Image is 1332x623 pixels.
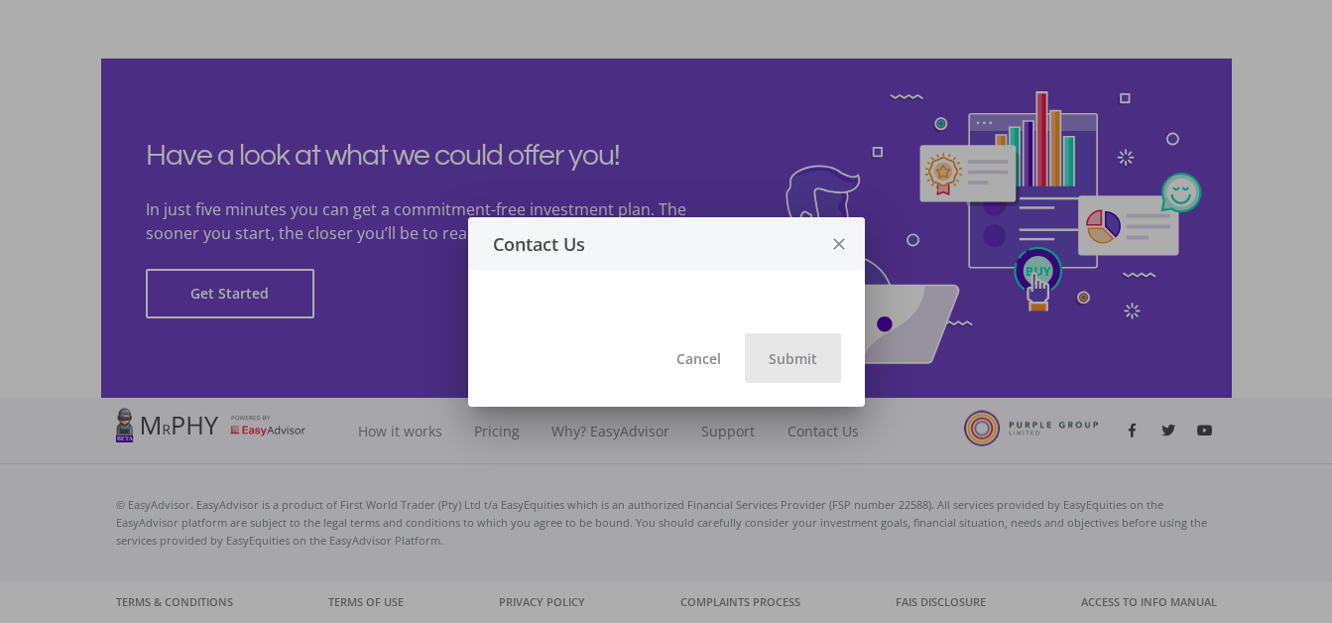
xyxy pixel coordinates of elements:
[468,229,812,257] div: Contact Us
[828,218,848,271] i: close
[745,333,841,383] button: Submit
[653,333,745,383] button: Cancel
[468,217,865,407] ee-modal: Contact Us
[812,217,865,270] button: close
